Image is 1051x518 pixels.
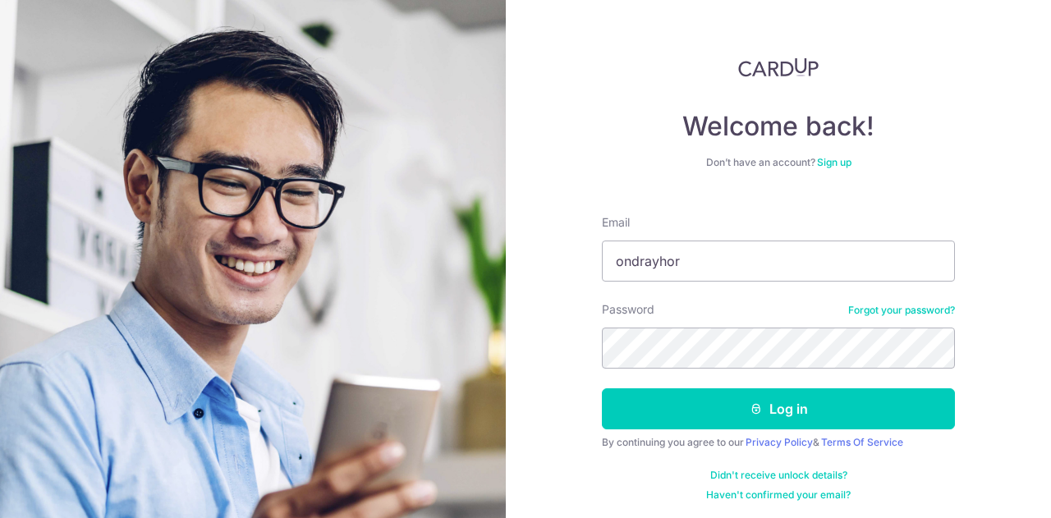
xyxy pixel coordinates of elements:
label: Email [602,214,630,231]
input: Enter your Email [602,241,955,282]
div: By continuing you agree to our & [602,436,955,449]
h4: Welcome back! [602,110,955,143]
a: Terms Of Service [821,436,903,448]
div: Don’t have an account? [602,156,955,169]
label: Password [602,301,654,318]
img: CardUp Logo [738,57,819,77]
a: Forgot your password? [848,304,955,317]
a: Didn't receive unlock details? [710,469,847,482]
a: Privacy Policy [746,436,813,448]
a: Haven't confirmed your email? [706,488,851,502]
button: Log in [602,388,955,429]
a: Sign up [817,156,851,168]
